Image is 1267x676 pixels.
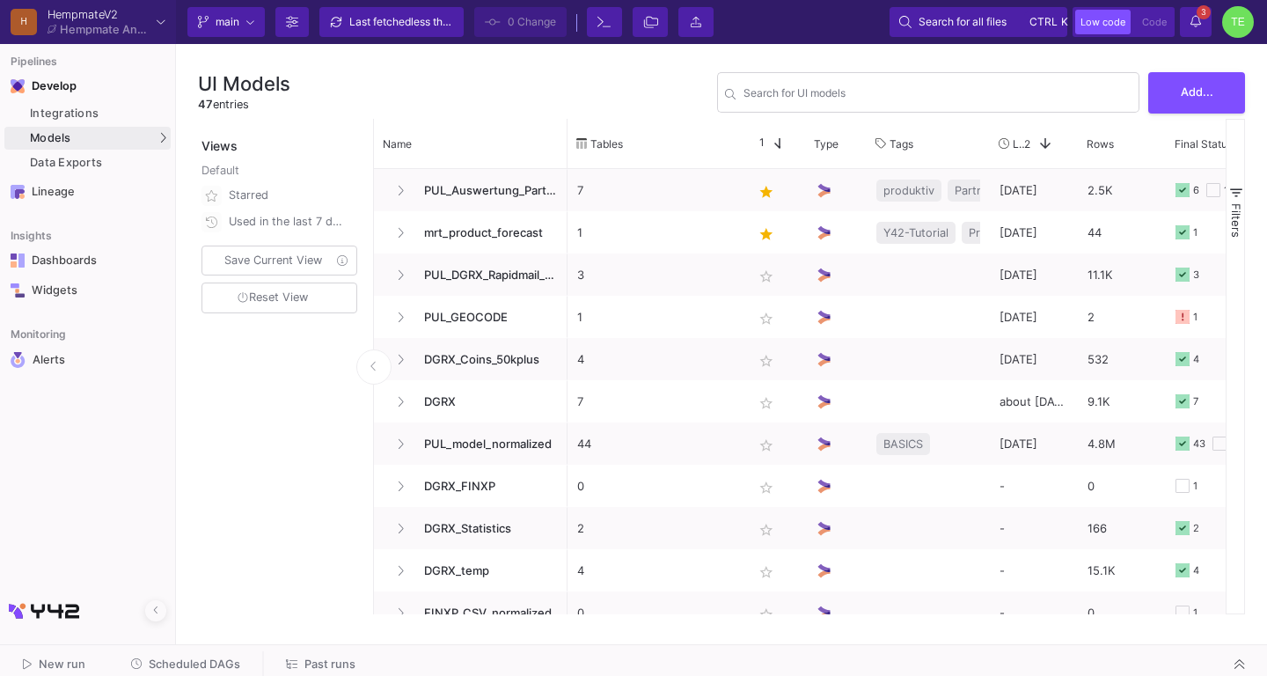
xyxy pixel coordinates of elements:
img: UI Model [815,181,833,200]
div: entries [198,96,290,113]
span: Save Current View [224,253,322,267]
div: 2 [1193,508,1199,549]
mat-icon: star_border [756,266,777,287]
span: Models [30,131,71,145]
div: about [DATE] [990,380,1078,422]
div: - [990,465,1078,507]
span: main [216,9,239,35]
button: main [187,7,265,37]
span: New run [39,658,85,671]
div: Views [198,119,364,155]
div: [DATE] [990,169,1078,211]
span: PUL_Auswertung_Partner_Geburtstagsliste [414,170,558,211]
p: 2 [577,508,734,549]
div: [DATE] [990,296,1078,338]
p: 7 [577,381,734,422]
div: Hempmate Analytics [60,24,150,35]
img: Navigation icon [11,185,25,199]
div: 1 [1193,466,1197,507]
span: Produkte [969,212,1017,253]
p: 1 [577,212,734,253]
a: Navigation iconWidgets [4,276,171,305]
span: Add... [1181,85,1213,99]
div: [DATE] [990,253,1078,296]
button: Used in the last 7 days [198,209,361,235]
mat-icon: star_border [756,393,777,414]
span: Type [814,137,839,151]
div: - [990,507,1078,549]
button: Low code [1075,10,1131,34]
img: UI Model [815,435,833,453]
div: 44 [1078,211,1166,253]
span: DGRX_Coins_50kplus [414,339,558,380]
p: 1 [577,297,734,338]
h3: UI Models [198,72,290,95]
img: UI Model [815,477,833,496]
span: Tables [590,137,623,151]
p: 0 [577,466,734,507]
span: 2 [1024,137,1030,151]
img: UI Model [815,308,833,327]
div: 4 [1193,550,1199,591]
span: PUL_GEOCODE [414,297,558,338]
div: Data Exports [30,156,166,170]
span: Partner [955,170,993,211]
span: Reset View [238,290,308,304]
span: less than a minute ago [411,15,521,28]
div: Widgets [32,283,146,298]
div: Integrations [30,107,166,121]
mat-icon: star_border [756,562,777,583]
button: Reset View [201,283,357,313]
img: UI Model [815,519,833,538]
p: 7 [577,170,734,211]
button: ctrlk [1024,11,1058,33]
div: 1 [1193,212,1197,253]
div: [DATE] [990,211,1078,253]
span: Filters [1229,203,1243,238]
img: UI Model [815,224,833,242]
div: Default [201,162,361,182]
div: [DATE] [990,338,1078,380]
span: Past runs [304,658,355,671]
span: Y42-Tutorial [883,212,948,253]
span: Rows [1087,137,1114,151]
div: 1 [1193,297,1197,338]
span: DGRX_FINXP [414,466,558,507]
img: UI Model [815,350,833,369]
button: Last fetchedless than a minute ago [319,7,464,37]
a: Navigation iconLineage [4,178,171,206]
span: DGRX_Statistics [414,508,558,549]
span: BASICS [883,423,923,465]
div: 0 [1078,591,1166,634]
span: Name [383,137,412,151]
div: 7 [1193,381,1198,422]
div: - [990,549,1078,591]
img: UI Model [815,393,833,411]
div: Last fetched [349,9,455,35]
span: Search for all files [919,9,1007,35]
img: Navigation icon [11,283,25,298]
div: 6 [1193,170,1199,211]
input: Search for name, tables, ... [743,89,1132,102]
div: H [11,9,37,35]
span: FINXP_CSV_normalized [414,592,558,634]
span: Scheduled DAGs [149,658,240,671]
p: 0 [577,592,734,634]
div: Used in the last 7 days [229,209,347,235]
p: 3 [577,254,734,296]
div: Starred [229,182,347,209]
span: PUL_DGRX_Rapidmail_Walletaktivierung [414,254,558,296]
span: mrt_product_forecast [414,212,558,253]
span: ctrl [1029,11,1058,33]
div: Develop [32,79,58,93]
span: PUL_model_normalized [414,423,558,465]
img: Navigation icon [11,253,25,268]
mat-icon: star_border [756,308,777,329]
div: 11.1K [1078,253,1166,296]
div: 3 [1193,254,1199,296]
a: Data Exports [4,151,171,174]
span: Tags [890,137,913,151]
mat-icon: star_border [756,350,777,371]
div: 43 [1193,423,1205,465]
div: Dashboards [32,253,146,268]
